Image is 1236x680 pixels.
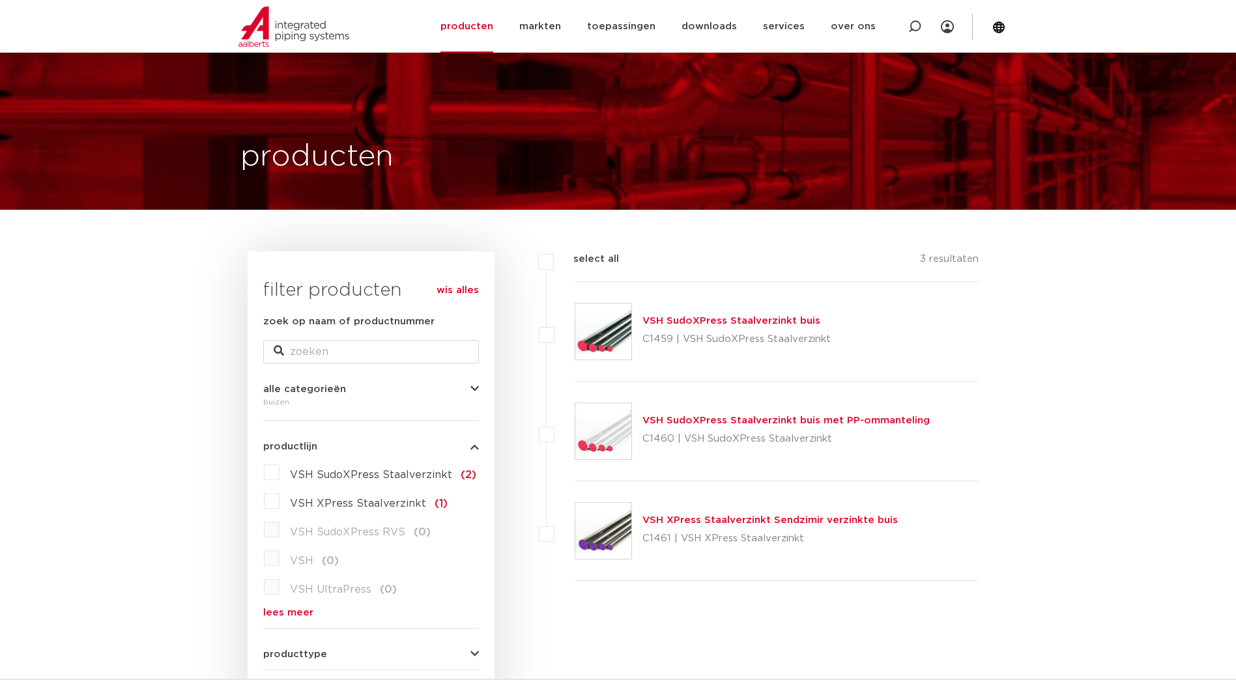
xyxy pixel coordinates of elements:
span: (1) [435,498,448,509]
span: alle categorieën [263,384,346,394]
img: Thumbnail for VSH SudoXPress Staalverzinkt buis met PP-ommanteling [575,403,631,459]
span: (2) [461,470,476,480]
h1: producten [240,136,394,178]
button: productlijn [263,442,479,451]
a: VSH XPress Staalverzinkt Sendzimir verzinkte buis [642,515,898,525]
span: (0) [414,527,431,537]
span: VSH UltraPress [290,584,371,595]
img: Thumbnail for VSH XPress Staalverzinkt Sendzimir verzinkte buis [575,503,631,559]
span: VSH SudoXPress RVS [290,527,405,537]
img: Thumbnail for VSH SudoXPress Staalverzinkt buis [575,304,631,360]
input: zoeken [263,340,479,363]
span: (0) [322,556,339,566]
p: C1459 | VSH SudoXPress Staalverzinkt [642,329,831,350]
p: 3 resultaten [920,251,979,272]
button: alle categorieën [263,384,479,394]
div: buizen [263,394,479,410]
p: C1461 | VSH XPress Staalverzinkt [642,528,898,549]
label: select all [554,251,619,267]
a: wis alles [437,283,479,298]
p: C1460 | VSH SudoXPress Staalverzinkt [642,429,930,449]
a: lees meer [263,608,479,617]
span: VSH [290,556,313,566]
button: producttype [263,649,479,659]
a: VSH SudoXPress Staalverzinkt buis met PP-ommanteling [642,416,930,425]
span: (0) [380,584,397,595]
h3: filter producten [263,277,479,304]
span: producttype [263,649,327,659]
span: VSH SudoXPress Staalverzinkt [290,470,452,480]
span: productlijn [263,442,317,451]
label: zoek op naam of productnummer [263,314,435,330]
span: VSH XPress Staalverzinkt [290,498,426,509]
a: VSH SudoXPress Staalverzinkt buis [642,316,820,326]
